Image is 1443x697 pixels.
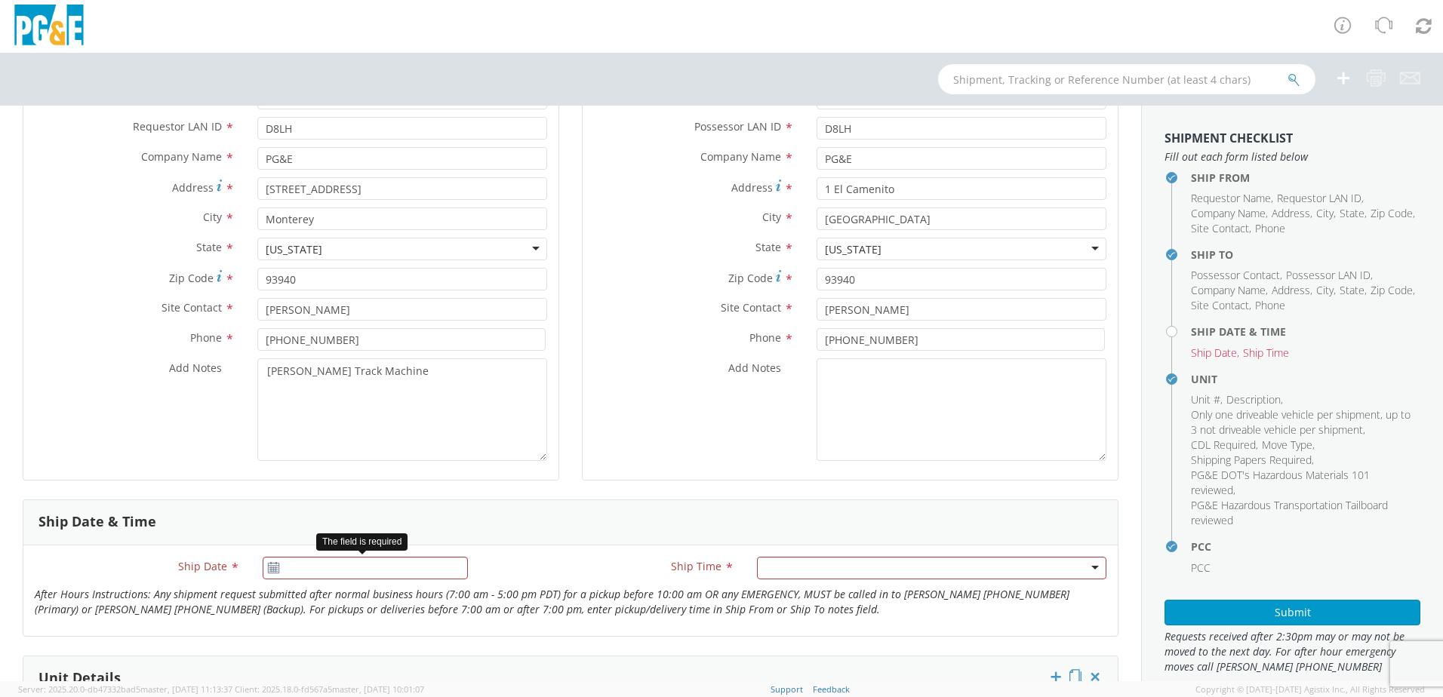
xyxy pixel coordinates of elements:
li: , [1191,407,1417,438]
span: Server: 2025.20.0-db47332bad5 [18,683,232,695]
span: Ship Date [178,559,227,573]
span: Company Name [1191,206,1266,220]
li: , [1226,392,1283,407]
h4: Ship From [1191,172,1420,183]
span: Possessor Contact [1191,268,1280,282]
li: , [1340,283,1367,298]
li: , [1191,191,1273,206]
h4: Ship To [1191,249,1420,260]
a: Feedback [813,683,850,695]
li: , [1272,283,1312,298]
span: master, [DATE] 11:13:37 [140,683,232,695]
span: Ship Time [671,559,721,573]
span: City [1316,283,1334,297]
span: PG&E DOT's Hazardous Materials 101 reviewed [1191,468,1370,497]
span: Add Notes [728,361,781,375]
span: Company Name [1191,283,1266,297]
span: Description [1226,392,1281,407]
span: City [203,210,222,224]
span: Only one driveable vehicle per shipment, up to 3 not driveable vehicle per shipment [1191,407,1411,437]
span: Fill out each form listed below [1165,149,1420,164]
span: Copyright © [DATE]-[DATE] Agistix Inc., All Rights Reserved [1195,683,1425,695]
span: State [1340,283,1365,297]
li: , [1286,268,1373,283]
span: Address [1272,206,1310,220]
li: , [1191,206,1268,221]
h3: Ship Date & Time [38,514,156,530]
span: Site Contact [162,300,222,315]
span: Zip Code [1371,283,1413,297]
span: Phone [749,330,781,345]
span: Site Contact [721,300,781,315]
span: Zip Code [728,271,773,285]
span: Address [172,180,214,195]
span: Company Name [141,149,222,164]
span: Address [731,180,773,195]
span: Requestor LAN ID [1277,191,1361,205]
h3: Unit Details [38,671,121,686]
span: Add Notes [169,361,222,375]
span: PCC [1191,560,1211,575]
li: , [1371,206,1415,221]
span: Site Contact [1191,298,1249,312]
span: City [762,210,781,224]
span: State [196,240,222,254]
li: , [1191,453,1314,468]
span: Address [1272,283,1310,297]
li: , [1277,191,1364,206]
span: CDL Required [1191,438,1256,452]
span: Ship Date [1191,345,1237,360]
li: , [1191,438,1258,453]
li: , [1316,206,1336,221]
span: Requestor Name [1191,191,1271,205]
span: Possessor LAN ID [1286,268,1371,282]
h4: PCC [1191,541,1420,552]
li: , [1262,438,1315,453]
li: , [1191,392,1223,407]
li: , [1316,283,1336,298]
li: , [1191,283,1268,298]
span: Company Name [700,149,781,164]
li: , [1191,345,1239,361]
a: Support [771,683,803,695]
li: , [1191,268,1282,283]
span: Phone [1255,298,1285,312]
button: Submit [1165,600,1420,625]
span: Site Contact [1191,221,1249,235]
span: Unit # [1191,392,1220,407]
li: , [1191,468,1417,498]
img: pge-logo-06675f144f4cfa6a6814.png [11,5,87,49]
span: Shipping Papers Required [1191,453,1312,467]
span: Possessor LAN ID [694,119,781,134]
div: The field is required [316,533,408,551]
strong: Shipment Checklist [1165,130,1293,146]
li: , [1191,221,1251,236]
span: Client: 2025.18.0-fd567a5 [235,683,424,695]
li: , [1191,298,1251,313]
span: State [1340,206,1365,220]
h4: Ship Date & Time [1191,326,1420,337]
span: Zip Code [1371,206,1413,220]
div: [US_STATE] [266,242,322,257]
span: City [1316,206,1334,220]
span: Requests received after 2:30pm may or may not be moved to the next day. For after hour emergency ... [1165,629,1420,674]
span: master, [DATE] 10:01:07 [332,683,424,695]
span: Ship Time [1243,345,1289,360]
span: Zip Code [169,271,214,285]
span: State [755,240,781,254]
li: , [1340,206,1367,221]
span: Requestor LAN ID [133,119,222,134]
span: Phone [1255,221,1285,235]
span: PG&E Hazardous Transportation Tailboard reviewed [1191,498,1388,527]
div: [US_STATE] [825,242,881,257]
span: Move Type [1262,438,1312,452]
li: , [1272,206,1312,221]
i: After Hours Instructions: Any shipment request submitted after normal business hours (7:00 am - 5... [35,587,1069,616]
li: , [1371,283,1415,298]
span: Phone [190,330,222,345]
h4: Unit [1191,373,1420,385]
input: Shipment, Tracking or Reference Number (at least 4 chars) [938,64,1315,94]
